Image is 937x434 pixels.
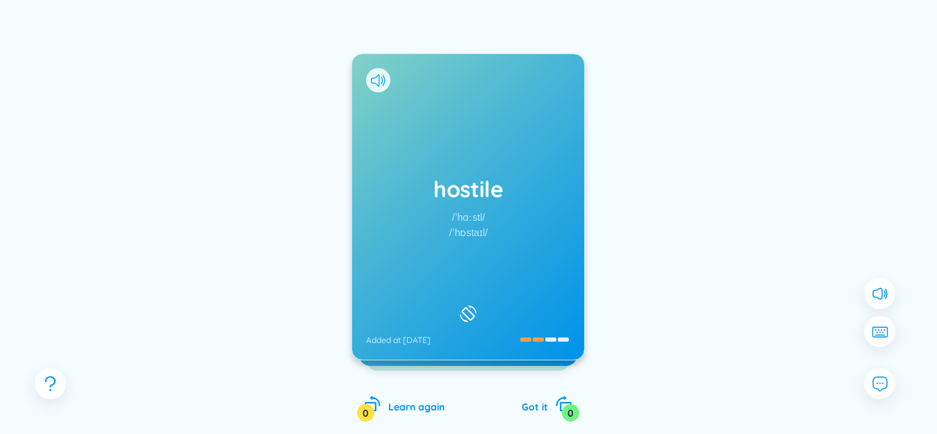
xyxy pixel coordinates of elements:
[364,395,381,412] span: rotate-left
[388,401,445,413] span: Learn again
[555,395,572,412] span: rotate-right
[562,404,579,422] div: 0
[452,210,486,225] div: /ˈhɑːstl/
[366,335,431,346] div: Added at [DATE]
[522,401,548,413] span: Got it
[449,225,488,240] div: /ˈhɒstaɪl/
[35,368,66,399] button: question
[357,404,374,422] div: 0
[42,375,59,392] span: question
[366,174,570,204] h1: hostile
